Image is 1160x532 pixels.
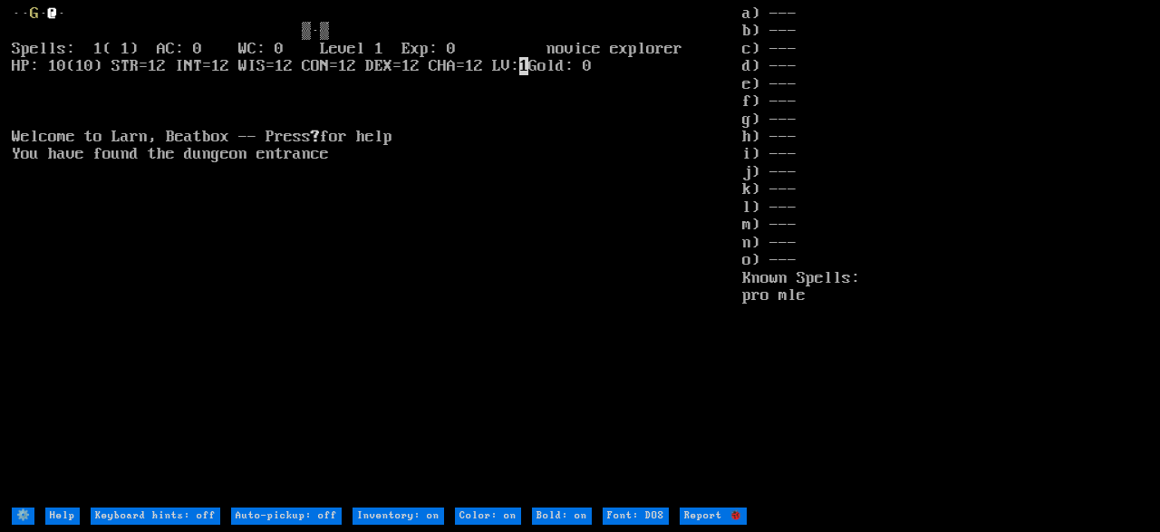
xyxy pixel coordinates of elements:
[30,5,39,23] font: G
[519,57,528,75] mark: 1
[353,508,444,525] input: Inventory: on
[603,508,669,525] input: Font: DOS
[680,508,747,525] input: Report 🐞
[45,508,80,525] input: Help
[12,5,742,506] larn: ·· · · ▒·▒ Spells: 1( 1) AC: 0 WC: 0 Level 1 Exp: 0 novice explorer HP: 10(10) STR=12 INT=12 WIS=...
[231,508,342,525] input: Auto-pickup: off
[311,128,320,146] b: ?
[91,508,220,525] input: Keyboard hints: off
[455,508,521,525] input: Color: on
[48,5,57,23] font: @
[12,508,34,525] input: ⚙️
[742,5,1148,506] stats: a) --- b) --- c) --- d) --- e) --- f) --- g) --- h) --- i) --- j) --- k) --- l) --- m) --- n) ---...
[532,508,592,525] input: Bold: on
